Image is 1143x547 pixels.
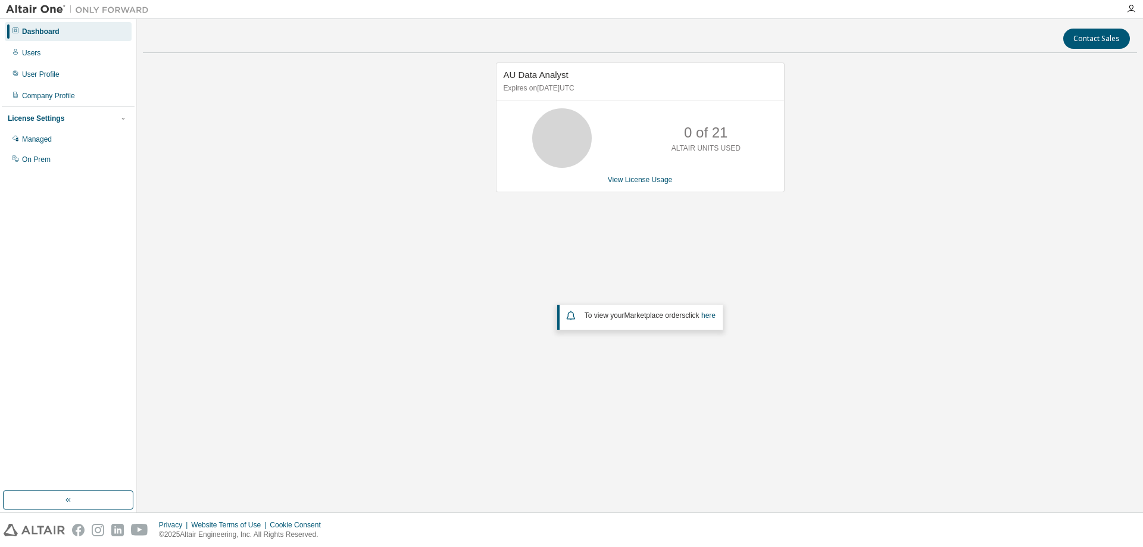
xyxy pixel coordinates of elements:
span: To view your click [585,311,716,320]
a: here [701,311,716,320]
div: On Prem [22,155,51,164]
div: Dashboard [22,27,60,36]
div: Managed [22,135,52,144]
div: License Settings [8,114,64,123]
img: Altair One [6,4,155,15]
img: youtube.svg [131,524,148,536]
img: linkedin.svg [111,524,124,536]
img: instagram.svg [92,524,104,536]
div: Website Terms of Use [191,520,270,530]
em: Marketplace orders [624,311,686,320]
a: View License Usage [608,176,673,184]
div: Company Profile [22,91,75,101]
img: facebook.svg [72,524,85,536]
p: © 2025 Altair Engineering, Inc. All Rights Reserved. [159,530,328,540]
div: Cookie Consent [270,520,327,530]
img: altair_logo.svg [4,524,65,536]
button: Contact Sales [1063,29,1130,49]
p: ALTAIR UNITS USED [672,143,741,154]
div: Users [22,48,40,58]
span: AU Data Analyst [504,70,569,80]
div: User Profile [22,70,60,79]
p: Expires on [DATE] UTC [504,83,774,93]
div: Privacy [159,520,191,530]
p: 0 of 21 [684,123,727,143]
